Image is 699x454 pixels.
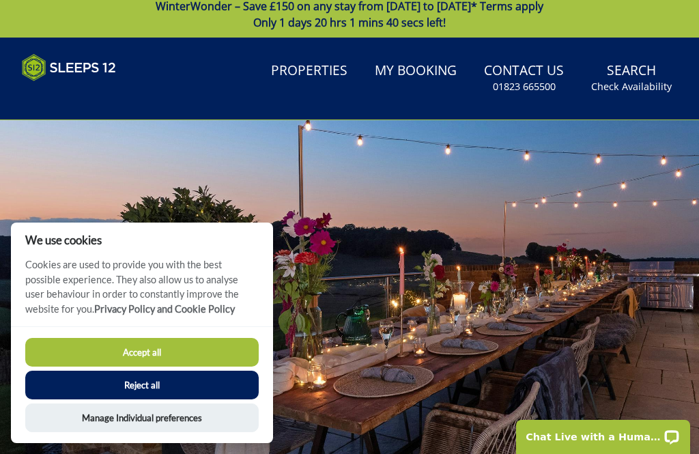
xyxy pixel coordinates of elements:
[253,15,446,30] span: Only 1 days 20 hrs 1 mins 40 secs left!
[266,56,353,87] a: Properties
[15,89,158,101] iframe: Customer reviews powered by Trustpilot
[591,80,672,94] small: Check Availability
[507,411,699,454] iframe: LiveChat chat widget
[11,257,273,326] p: Cookies are used to provide you with the best possible experience. They also allow us to analyse ...
[586,56,677,100] a: SearchCheck Availability
[493,80,556,94] small: 01823 665500
[11,233,273,246] h2: We use cookies
[25,371,259,399] button: Reject all
[22,54,116,81] img: Sleeps 12
[25,338,259,367] button: Accept all
[94,303,235,315] a: Privacy Policy and Cookie Policy
[479,56,569,100] a: Contact Us01823 665500
[369,56,462,87] a: My Booking
[25,403,259,432] button: Manage Individual preferences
